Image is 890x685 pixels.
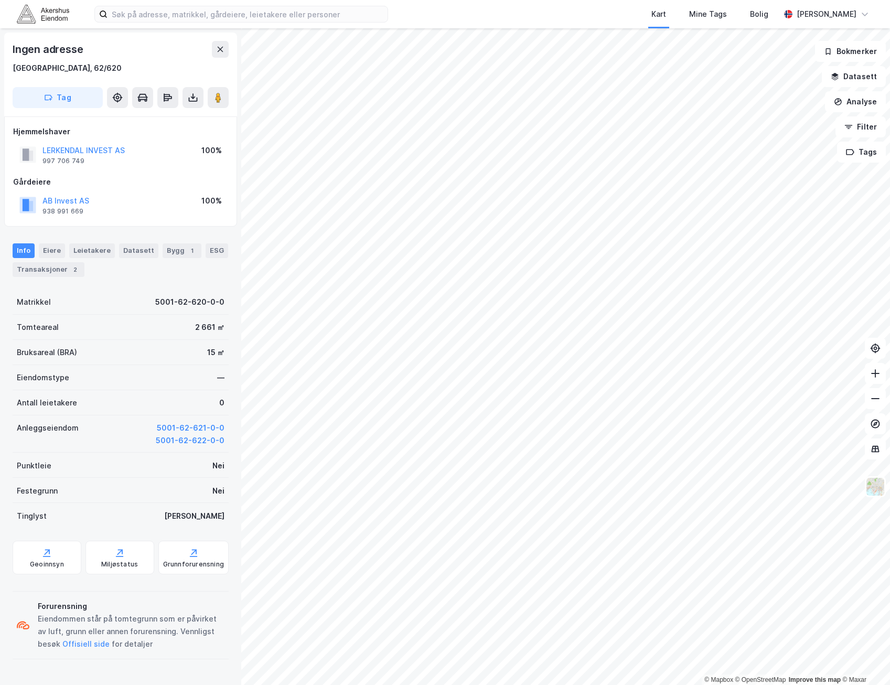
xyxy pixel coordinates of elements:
button: Bokmerker [815,41,886,62]
div: Datasett [119,243,158,258]
div: 100% [201,144,222,157]
div: Tomteareal [17,321,59,334]
div: ESG [206,243,228,258]
div: Hjemmelshaver [13,125,228,138]
div: Grunnforurensning [163,560,224,569]
div: 997 706 749 [42,157,84,165]
div: 938 991 669 [42,207,83,216]
button: Filter [835,116,886,137]
div: Nei [212,485,224,497]
div: Matrikkel [17,296,51,308]
div: 15 ㎡ [207,346,224,359]
div: Leietakere [69,243,115,258]
div: Kontrollprogram for chat [838,635,890,685]
iframe: Chat Widget [838,635,890,685]
div: 2 661 ㎡ [195,321,224,334]
div: Info [13,243,35,258]
div: Eiendomstype [17,371,69,384]
div: Nei [212,459,224,472]
img: akershus-eiendom-logo.9091f326c980b4bce74ccdd9f866810c.svg [17,5,69,23]
div: Tinglyst [17,510,47,522]
button: Tag [13,87,103,108]
div: 1 [187,245,197,256]
div: [GEOGRAPHIC_DATA], 62/620 [13,62,122,74]
div: Bolig [750,8,768,20]
div: 100% [201,195,222,207]
div: 5001-62-620-0-0 [155,296,224,308]
button: Analyse [825,91,886,112]
div: — [217,371,224,384]
div: Gårdeiere [13,176,228,188]
button: 5001-62-621-0-0 [157,422,224,434]
div: Geoinnsyn [30,560,64,569]
div: Eiere [39,243,65,258]
div: Kart [651,8,666,20]
a: Mapbox [704,676,733,683]
div: Bygg [163,243,201,258]
div: Punktleie [17,459,51,472]
div: Transaksjoner [13,262,84,277]
a: OpenStreetMap [735,676,786,683]
div: Bruksareal (BRA) [17,346,77,359]
div: Mine Tags [689,8,727,20]
div: Festegrunn [17,485,58,497]
div: 0 [219,397,224,409]
div: 2 [70,264,80,275]
button: 5001-62-622-0-0 [156,434,224,447]
div: [PERSON_NAME] [797,8,856,20]
img: Z [865,477,885,497]
div: [PERSON_NAME] [164,510,224,522]
button: Tags [837,142,886,163]
a: Improve this map [789,676,841,683]
input: Søk på adresse, matrikkel, gårdeiere, leietakere eller personer [108,6,388,22]
div: Anleggseiendom [17,422,79,434]
div: Antall leietakere [17,397,77,409]
div: Miljøstatus [101,560,138,569]
div: Forurensning [38,600,224,613]
div: Ingen adresse [13,41,85,58]
button: Datasett [822,66,886,87]
div: Eiendommen står på tomtegrunn som er påvirket av luft, grunn eller annen forurensning. Vennligst ... [38,613,224,650]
